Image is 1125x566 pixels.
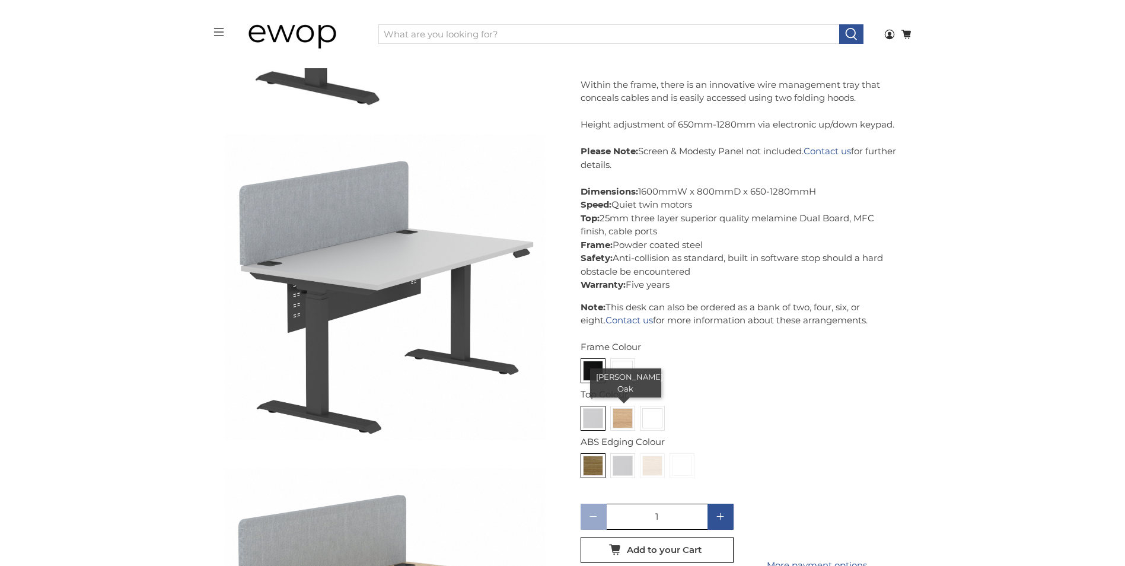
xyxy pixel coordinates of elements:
[581,239,613,250] strong: Frame:
[378,24,840,44] input: What are you looking for?
[581,279,626,290] strong: Warranty:
[581,199,611,210] strong: Speed:
[225,120,545,440] a: Elite Electric Sit Stand Desk Single Black Base Grey
[581,537,734,563] button: Add to your Cart
[804,145,851,157] a: Contact us
[581,301,860,326] span: This desk can also be ordered as a bank of two, four, six, or eight.
[581,212,600,224] strong: Top:
[581,388,901,402] div: Top Colour
[581,341,901,354] div: Frame Colour
[590,368,661,398] div: [PERSON_NAME] Oak
[605,314,653,326] a: Contact us
[653,314,868,326] span: for more information about these arrangements.
[581,145,638,157] strong: Please Note:
[627,545,702,555] span: Add to your Cart
[581,186,638,197] strong: Dimensions:
[581,301,605,313] strong: Note:
[581,145,896,170] span: for further details.
[581,252,613,263] strong: Safety:
[581,435,901,449] div: ABS Edging Colour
